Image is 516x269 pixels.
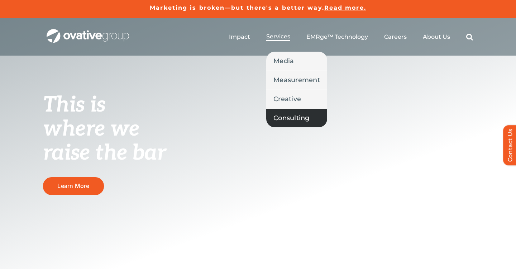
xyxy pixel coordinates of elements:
span: Measurement [273,75,320,85]
span: This is [43,92,105,118]
a: About Us [423,33,450,41]
a: Marketing is broken—but there's a better way. [150,4,324,11]
a: Consulting [266,109,327,127]
a: Read more. [324,4,366,11]
a: Media [266,52,327,70]
a: Search [466,33,473,41]
a: EMRge™ Technology [306,33,368,41]
a: Measurement [266,71,327,89]
span: Media [273,56,294,66]
span: Creative [273,94,301,104]
span: Consulting [273,113,310,123]
span: where we raise the bar [43,116,166,166]
span: Learn More [57,183,89,189]
a: Learn More [43,177,104,195]
a: Services [266,33,290,41]
a: Impact [229,33,250,41]
nav: Menu [229,25,473,48]
a: Creative [266,90,327,108]
span: Services [266,33,290,40]
a: Careers [384,33,407,41]
a: OG_Full_horizontal_WHT [47,28,129,35]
